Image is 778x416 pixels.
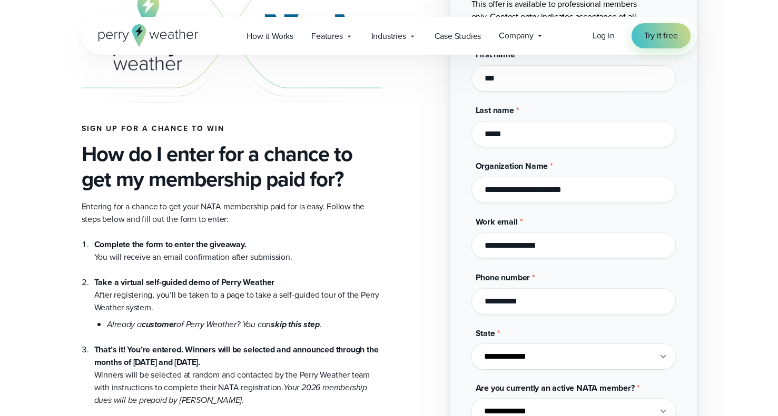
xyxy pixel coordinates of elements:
[94,343,379,368] strong: That’s it! You’re entered. Winners will be selected and announced through the months of [DATE] an...
[593,29,615,42] a: Log in
[247,30,293,43] span: How it Works
[499,29,534,42] span: Company
[426,25,490,47] a: Case Studies
[94,263,381,331] li: After registering, you’ll be taken to a page to take a self-guided tour of the Perry Weather system.
[632,23,691,48] a: Try it free
[476,160,548,172] span: Organization Name
[94,276,275,288] strong: Take a virtual self-guided demo of Perry Weather
[238,25,302,47] a: How it Works
[82,141,381,192] h3: How do I enter for a chance to get my membership paid for?
[476,104,514,116] span: Last name
[435,30,481,43] span: Case Studies
[371,30,406,43] span: Industries
[311,30,342,43] span: Features
[94,238,247,250] strong: Complete the form to enter the giveaway.
[476,382,635,394] span: Are you currently an active NATA member?
[271,318,319,330] strong: skip this step
[476,271,530,283] span: Phone number
[94,238,381,263] li: You will receive an email confirmation after submission.
[476,216,518,228] span: Work email
[82,200,381,226] p: Entering for a chance to get your NATA membership paid for is easy. Follow the steps below and fi...
[107,318,322,330] em: Already a of Perry Weather? You can .
[644,29,678,42] span: Try it free
[142,318,176,330] strong: customer
[82,125,381,133] h4: Sign up for a chance to win
[94,331,381,407] li: Winners will be selected at random and contacted by the Perry Weather team with instructions to c...
[94,381,368,406] em: Your 2026 membership dues will be prepaid by [PERSON_NAME].
[476,327,495,339] span: State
